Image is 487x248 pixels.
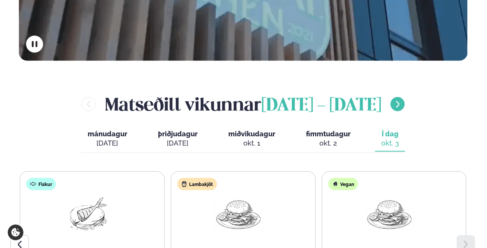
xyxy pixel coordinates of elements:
[332,181,338,187] img: Vegan.svg
[300,126,357,152] button: fimmtudagur okt. 2
[306,130,351,138] span: fimmtudagur
[8,225,23,240] a: Cookie settings
[63,196,112,232] img: Fish.png
[375,126,405,152] button: Í dag okt. 3
[88,130,127,138] span: mánudagur
[228,139,275,148] div: okt. 1
[105,92,381,117] h2: Matseðill vikunnar
[177,178,217,190] div: Lambakjöt
[181,181,187,187] img: Lamb.svg
[391,97,405,111] button: menu-btn-right
[81,126,133,152] button: mánudagur [DATE]
[228,130,275,138] span: miðvikudagur
[81,97,96,111] button: menu-btn-left
[222,126,281,152] button: miðvikudagur okt. 1
[328,178,358,190] div: Vegan
[381,129,399,139] span: Í dag
[214,196,263,232] img: Hamburger.png
[30,181,37,187] img: fish.svg
[158,130,198,138] span: þriðjudagur
[88,139,127,148] div: [DATE]
[152,126,204,152] button: þriðjudagur [DATE]
[158,139,198,148] div: [DATE]
[381,139,399,148] div: okt. 3
[365,196,414,232] img: Hamburger.png
[261,97,381,114] span: [DATE] - [DATE]
[27,178,56,190] div: Fiskur
[306,139,351,148] div: okt. 2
